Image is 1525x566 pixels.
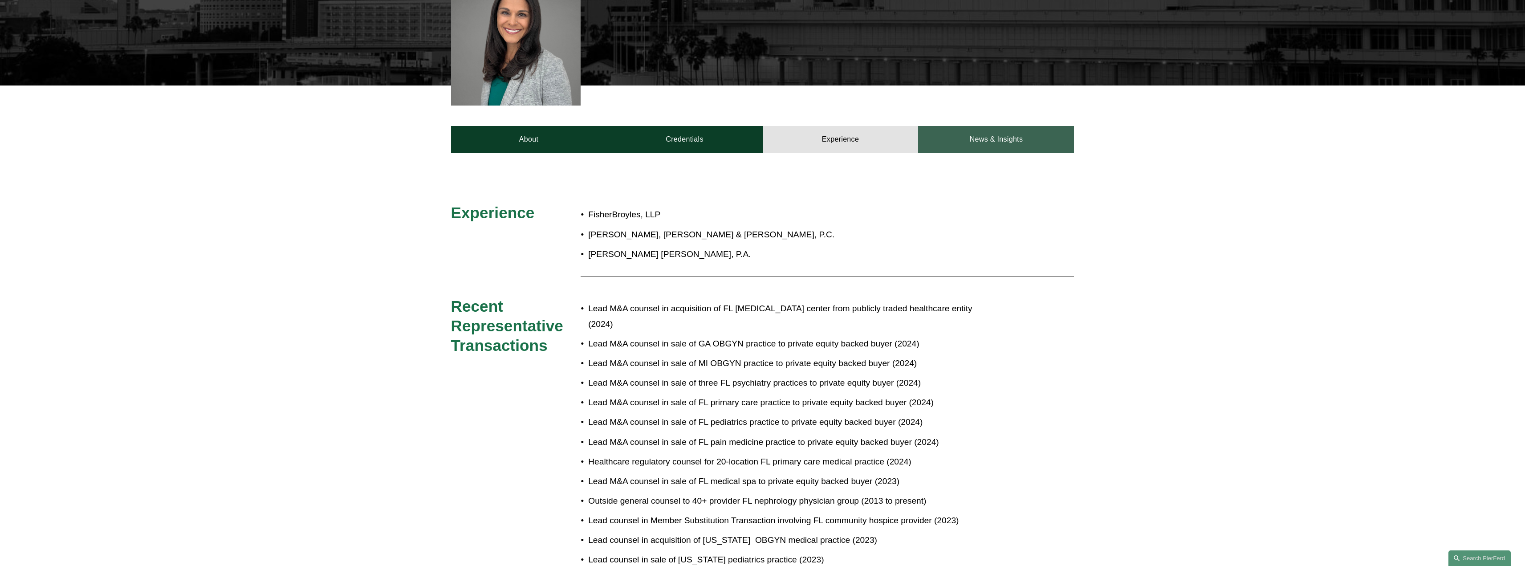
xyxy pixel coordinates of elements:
p: Lead M&A counsel in sale of GA OBGYN practice to private equity backed buyer (2024) [588,336,996,352]
a: Experience [763,126,919,153]
a: News & Insights [918,126,1074,153]
p: Lead M&A counsel in sale of FL medical spa to private equity backed buyer (2023) [588,474,996,489]
p: [PERSON_NAME], [PERSON_NAME] & [PERSON_NAME], P.C. [588,227,996,243]
span: Recent Representative Transactions [451,297,568,354]
a: About [451,126,607,153]
p: Lead counsel in Member Substitution Transaction involving FL community hospice provider (2023) [588,513,996,529]
p: Healthcare regulatory counsel for 20-location FL primary care medical practice (2024) [588,454,996,470]
p: [PERSON_NAME] [PERSON_NAME], P.A. [588,247,996,262]
a: Credentials [607,126,763,153]
p: FisherBroyles, LLP [588,207,996,223]
p: Outside general counsel to 40+ provider FL nephrology physician group (2013 to present) [588,493,996,509]
span: Experience [451,204,535,221]
p: Lead M&A counsel in sale of FL pediatrics practice to private equity backed buyer (2024) [588,415,996,430]
p: Lead M&A counsel in sale of FL primary care practice to private equity backed buyer (2024) [588,395,996,411]
p: Lead M&A counsel in sale of MI OBGYN practice to private equity backed buyer (2024) [588,356,996,371]
p: Lead M&A counsel in sale of three FL psychiatry practices to private equity buyer (2024) [588,375,996,391]
a: Search this site [1448,550,1511,566]
p: Lead M&A counsel in sale of FL pain medicine practice to private equity backed buyer (2024) [588,435,996,450]
p: Lead M&A counsel in acquisition of FL [MEDICAL_DATA] center from publicly traded healthcare entit... [588,301,996,332]
p: Lead counsel in acquisition of [US_STATE] OBGYN medical practice (2023) [588,533,996,548]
